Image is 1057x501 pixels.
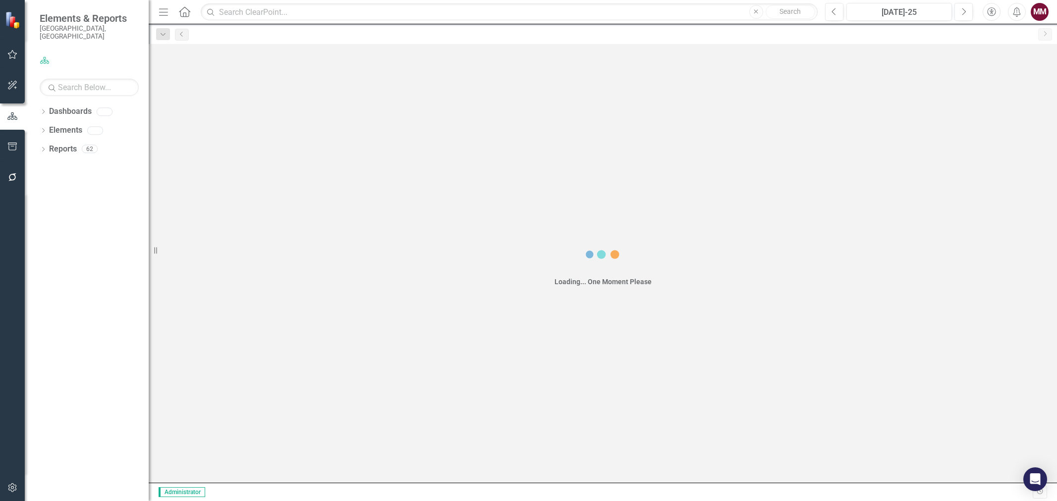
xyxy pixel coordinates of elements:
button: MM [1031,3,1049,21]
div: Loading... One Moment Please [555,277,652,287]
a: Elements [49,125,82,136]
input: Search Below... [40,79,139,96]
span: Search [779,7,801,15]
button: [DATE]-25 [846,3,952,21]
button: Search [766,5,815,19]
span: Administrator [159,487,205,497]
span: Elements & Reports [40,12,139,24]
div: Open Intercom Messenger [1023,467,1047,491]
div: [DATE]-25 [850,6,948,18]
a: Dashboards [49,106,92,117]
small: [GEOGRAPHIC_DATA], [GEOGRAPHIC_DATA] [40,24,139,41]
div: 62 [82,145,98,153]
input: Search ClearPoint... [201,3,818,21]
img: ClearPoint Strategy [5,11,22,29]
a: Reports [49,144,77,155]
